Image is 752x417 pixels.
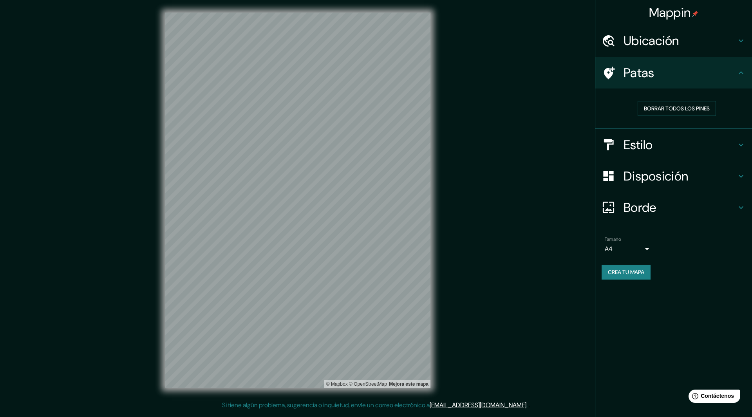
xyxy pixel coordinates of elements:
[624,168,688,184] font: Disposición
[624,199,656,216] font: Borde
[528,401,529,409] font: .
[608,269,644,276] font: Crea tu mapa
[605,243,652,255] div: A4
[526,401,528,409] font: .
[692,11,698,17] img: pin-icon.png
[605,236,621,242] font: Tamaño
[529,401,530,409] font: .
[165,13,430,388] canvas: Mapa
[649,4,691,21] font: Mappin
[595,161,752,192] div: Disposición
[638,101,716,116] button: Borrar todos los pines
[430,401,526,409] a: [EMAIL_ADDRESS][DOMAIN_NAME]
[602,265,651,280] button: Crea tu mapa
[326,381,348,387] font: © Mapbox
[682,386,743,408] iframe: Lanzador de widgets de ayuda
[644,105,710,112] font: Borrar todos los pines
[595,57,752,88] div: Patas
[624,65,654,81] font: Patas
[595,192,752,223] div: Borde
[595,25,752,56] div: Ubicación
[624,137,653,153] font: Estilo
[595,129,752,161] div: Estilo
[389,381,428,387] a: Comentarios sobre el mapa
[389,381,428,387] font: Mejora este mapa
[349,381,387,387] font: © OpenStreetMap
[326,381,348,387] a: Mapbox
[349,381,387,387] a: Mapa de calles abierto
[222,401,430,409] font: Si tiene algún problema, sugerencia o inquietud, envíe un correo electrónico a
[624,32,679,49] font: Ubicación
[605,245,613,253] font: A4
